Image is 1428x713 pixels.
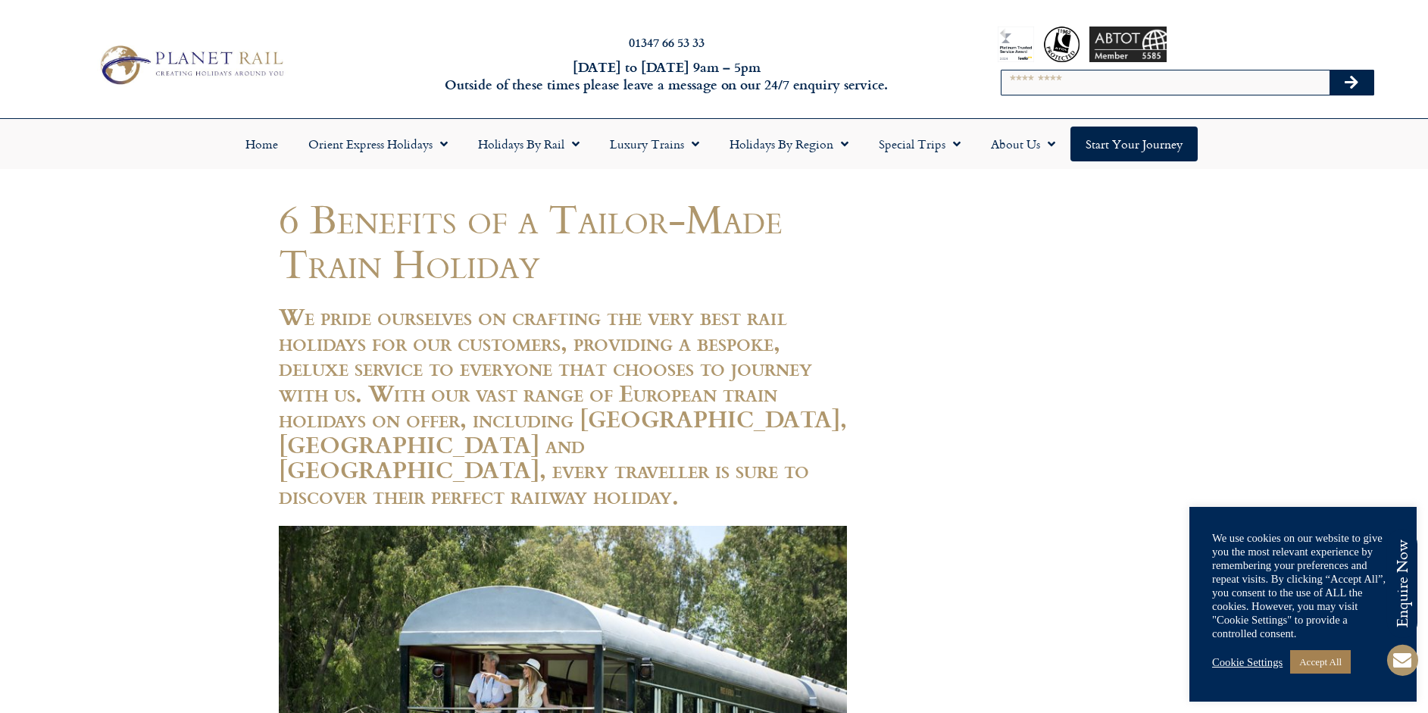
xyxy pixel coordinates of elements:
[8,127,1420,161] nav: Menu
[385,58,948,94] h6: [DATE] to [DATE] 9am – 5pm Outside of these times please leave a message on our 24/7 enquiry serv...
[1212,655,1283,669] a: Cookie Settings
[1290,650,1351,674] a: Accept All
[714,127,864,161] a: Holidays by Region
[595,127,714,161] a: Luxury Trains
[629,33,705,51] a: 01347 66 53 33
[463,127,595,161] a: Holidays by Rail
[976,127,1070,161] a: About Us
[1212,531,1394,640] div: We use cookies on our website to give you the most relevant experience by remembering your prefer...
[293,127,463,161] a: Orient Express Holidays
[1330,70,1373,95] button: Search
[864,127,976,161] a: Special Trips
[92,41,289,89] img: Planet Rail Train Holidays Logo
[230,127,293,161] a: Home
[279,304,847,508] h2: We pride ourselves on crafting the very best rail holidays for our customers, providing a bespoke...
[279,196,847,286] h1: 6 Benefits of a Tailor-Made Train Holiday
[1070,127,1198,161] a: Start your Journey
